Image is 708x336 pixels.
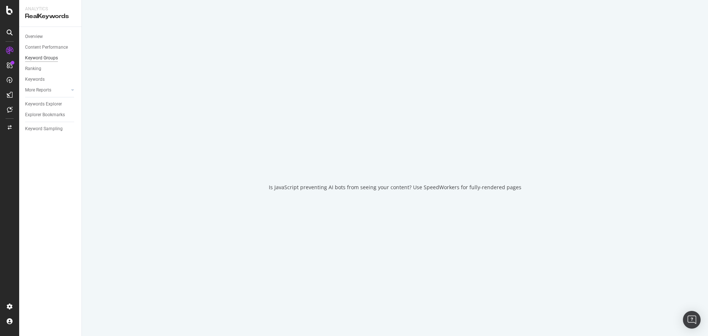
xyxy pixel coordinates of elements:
[25,33,76,41] a: Overview
[25,125,63,133] div: Keyword Sampling
[25,54,76,62] a: Keyword Groups
[25,44,76,51] a: Content Performance
[25,65,41,73] div: Ranking
[25,111,65,119] div: Explorer Bookmarks
[25,12,76,21] div: RealKeywords
[368,145,421,172] div: animation
[25,86,51,94] div: More Reports
[25,33,43,41] div: Overview
[683,311,701,329] div: Open Intercom Messenger
[25,54,58,62] div: Keyword Groups
[269,184,521,191] div: Is JavaScript preventing AI bots from seeing your content? Use SpeedWorkers for fully-rendered pages
[25,76,76,83] a: Keywords
[25,76,45,83] div: Keywords
[25,100,76,108] a: Keywords Explorer
[25,6,76,12] div: Analytics
[25,100,62,108] div: Keywords Explorer
[25,86,69,94] a: More Reports
[25,44,68,51] div: Content Performance
[25,111,76,119] a: Explorer Bookmarks
[25,125,76,133] a: Keyword Sampling
[25,65,76,73] a: Ranking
